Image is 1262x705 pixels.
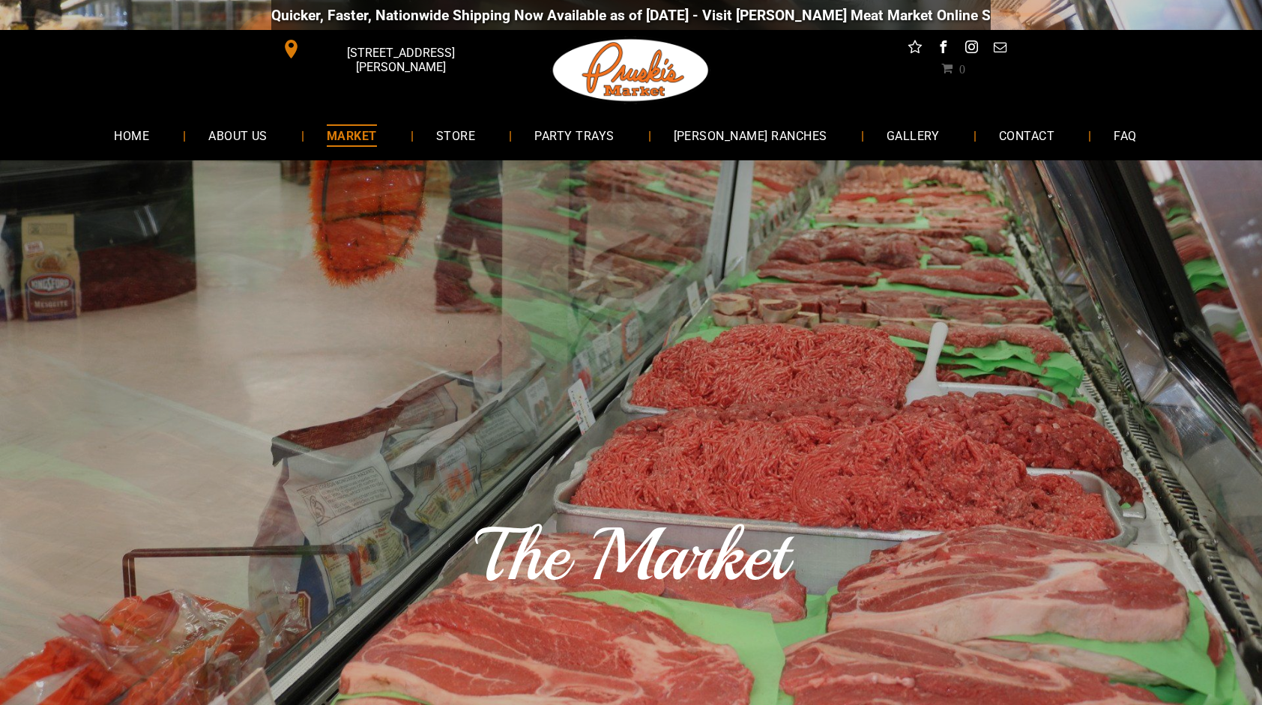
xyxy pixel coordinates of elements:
[186,115,290,155] a: ABOUT US
[475,509,788,602] span: The Market
[304,115,399,155] a: MARKET
[1091,115,1159,155] a: FAQ
[905,37,925,61] a: Social network
[962,37,982,61] a: instagram
[271,37,501,61] a: [STREET_ADDRESS][PERSON_NAME]
[976,115,1077,155] a: CONTACT
[304,38,498,82] span: [STREET_ADDRESS][PERSON_NAME]
[91,115,172,155] a: HOME
[934,37,953,61] a: facebook
[991,37,1010,61] a: email
[550,30,712,111] img: Pruski-s+Market+HQ+Logo2-1920w.png
[512,115,636,155] a: PARTY TRAYS
[651,115,850,155] a: [PERSON_NAME] RANCHES
[959,62,965,74] span: 0
[414,115,498,155] a: STORE
[864,115,962,155] a: GALLERY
